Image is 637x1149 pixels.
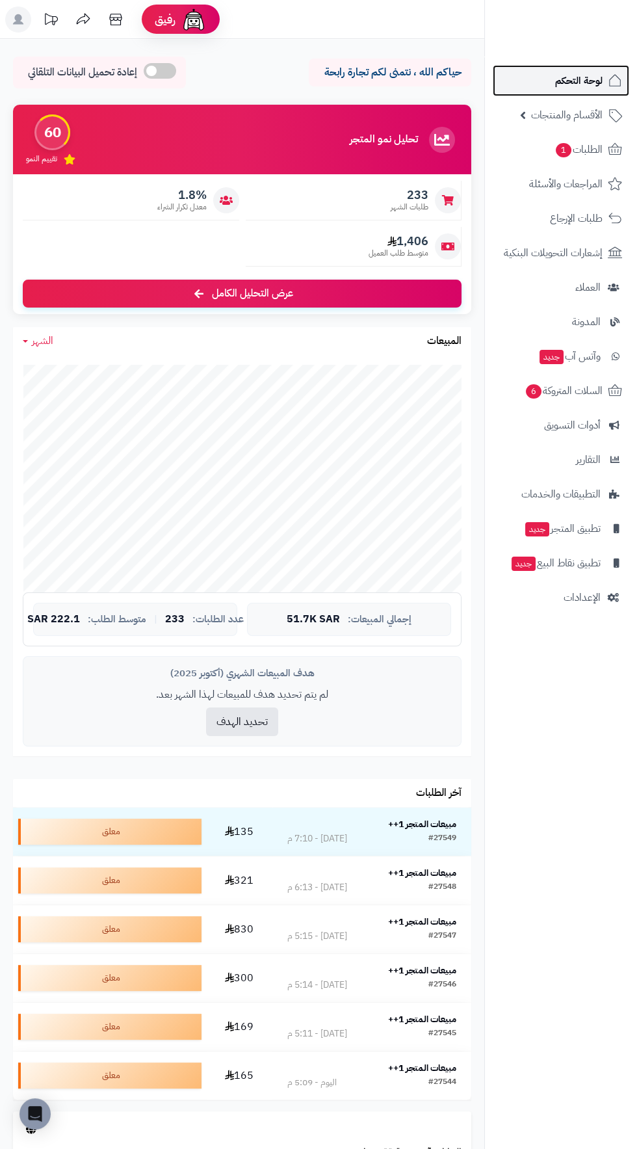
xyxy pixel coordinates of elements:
[192,614,244,625] span: عدد الطلبات:
[524,520,601,538] span: تطبيق المتجر
[526,384,541,399] span: 6
[525,382,603,400] span: السلات المتروكة
[493,341,629,372] a: وآتس آبجديد
[493,306,629,337] a: المدونة
[576,451,601,469] span: التقارير
[207,1051,272,1100] td: 165
[287,1076,337,1089] div: اليوم - 5:09 م
[157,202,207,213] span: معدل تكرار الشراء
[493,582,629,613] a: الإعدادات
[88,614,146,625] span: متوسط الطلب:
[181,7,207,33] img: ai-face.png
[23,334,53,349] a: الشهر
[388,1012,456,1026] strong: مبيعات المتجر 1++
[287,1027,347,1040] div: [DATE] - 5:11 م
[350,134,418,146] h3: تحليل نمو المتجر
[544,416,601,434] span: أدوات التسويق
[428,832,456,845] div: #27549
[157,188,207,202] span: 1.8%
[18,867,201,893] div: معلق
[155,12,175,27] span: رفيق
[207,856,272,905] td: 321
[32,333,53,349] span: الشهر
[212,286,293,301] span: عرض التحليل الكامل
[348,614,411,625] span: إجمالي المبيعات:
[428,881,456,894] div: #27548
[428,979,456,992] div: #27546
[206,707,278,736] button: تحديد الهدف
[538,347,601,365] span: وآتس آب
[391,188,428,202] span: 233
[33,687,451,702] p: لم يتم تحديد هدف للمبيعات لهذا الشهر بعد.
[531,106,603,124] span: الأقسام والمنتجات
[493,479,629,510] a: التطبيقات والخدمات
[525,522,549,536] span: جديد
[554,140,603,159] span: الطلبات
[428,1076,456,1089] div: #27544
[572,313,601,331] span: المدونة
[18,1014,201,1040] div: معلق
[549,33,625,60] img: logo-2.png
[512,557,536,571] span: جديد
[575,278,601,297] span: العملاء
[539,350,564,364] span: جديد
[18,1063,201,1089] div: معلق
[207,808,272,856] td: 135
[493,513,629,544] a: تطبيق المتجرجديد
[154,614,157,624] span: |
[287,930,347,943] div: [DATE] - 5:15 م
[493,375,629,406] a: السلات المتروكة6
[428,930,456,943] div: #27547
[34,7,67,36] a: تحديثات المنصة
[369,234,428,248] span: 1,406
[556,143,571,157] span: 1
[18,819,201,845] div: معلق
[27,614,80,626] span: 222.1 SAR
[19,1098,51,1129] div: Open Intercom Messenger
[369,248,428,259] span: متوسط طلب العميل
[318,65,461,80] p: حياكم الله ، نتمنى لكم تجارة رابحة
[26,153,57,165] span: تقييم النمو
[388,964,456,977] strong: مبيعات المتجر 1++
[165,614,185,626] span: 233
[550,209,603,228] span: طلبات الإرجاع
[33,667,451,680] div: هدف المبيعات الشهري (أكتوبر 2025)
[287,979,347,992] div: [DATE] - 5:14 م
[521,485,601,503] span: التطبيقات والخدمات
[510,554,601,572] span: تطبيق نقاط البيع
[287,832,347,845] div: [DATE] - 7:10 م
[388,866,456,880] strong: مبيعات المتجر 1++
[493,272,629,303] a: العملاء
[504,244,603,262] span: إشعارات التحويلات البنكية
[493,134,629,165] a: الطلبات1
[388,817,456,831] strong: مبيعات المتجر 1++
[427,336,461,347] h3: المبيعات
[207,905,272,953] td: 830
[428,1027,456,1040] div: #27545
[493,548,629,579] a: تطبيق نقاط البيعجديد
[207,954,272,1002] td: 300
[18,916,201,942] div: معلق
[28,65,137,80] span: إعادة تحميل البيانات التلقائي
[529,175,603,193] span: المراجعات والأسئلة
[493,444,629,475] a: التقارير
[207,1003,272,1051] td: 169
[493,168,629,200] a: المراجعات والأسئلة
[391,202,428,213] span: طلبات الشهر
[388,915,456,929] strong: مبيعات المتجر 1++
[287,881,347,894] div: [DATE] - 6:13 م
[23,280,461,308] a: عرض التحليل الكامل
[388,1061,456,1075] strong: مبيعات المتجر 1++
[493,203,629,234] a: طلبات الإرجاع
[564,588,601,607] span: الإعدادات
[416,787,461,799] h3: آخر الطلبات
[493,237,629,269] a: إشعارات التحويلات البنكية
[493,410,629,441] a: أدوات التسويق
[555,72,603,90] span: لوحة التحكم
[493,65,629,96] a: لوحة التحكم
[18,965,201,991] div: معلق
[287,614,340,626] span: 51.7K SAR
